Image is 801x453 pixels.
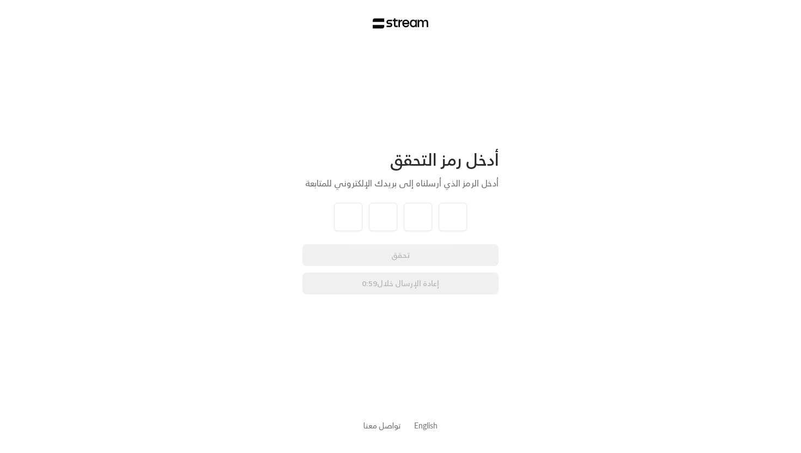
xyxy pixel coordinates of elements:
img: Stream Logo [373,18,429,29]
a: تواصل معنا [363,419,401,432]
div: أدخل الرمز الذي أرسلناه إلى بريدك الإلكتروني للمتابعة [302,177,499,190]
div: أدخل رمز التحقق [302,149,499,170]
a: English [414,415,438,436]
button: تواصل معنا [363,420,401,431]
